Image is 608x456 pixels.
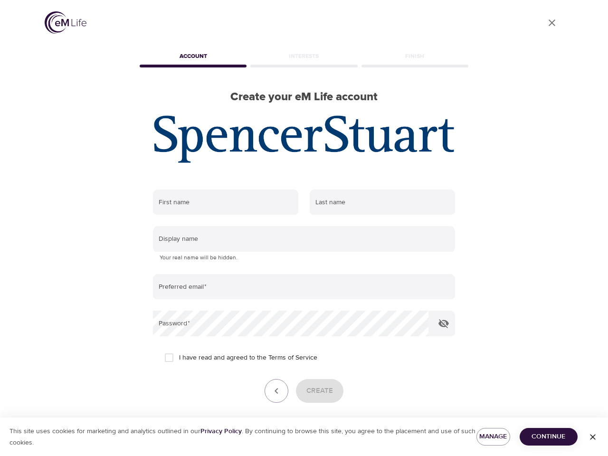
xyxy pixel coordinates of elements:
[484,431,503,443] span: Manage
[138,90,470,104] h2: Create your eM Life account
[520,428,578,446] button: Continue
[200,427,242,436] a: Privacy Policy
[154,115,454,163] img: org_logo_448.jpg
[45,11,86,34] img: logo
[476,428,510,446] button: Manage
[268,353,317,363] a: Terms of Service
[160,253,448,263] p: Your real name will be hidden.
[541,11,563,34] a: close
[179,353,317,363] span: I have read and agreed to the
[527,431,570,443] span: Continue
